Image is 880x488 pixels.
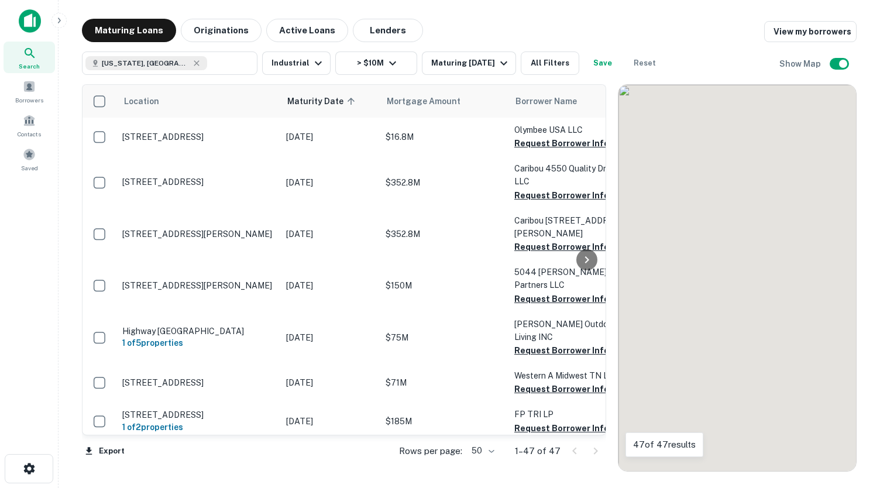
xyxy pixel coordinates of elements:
button: Maturing [DATE] [422,51,516,75]
span: Maturity Date [287,94,359,108]
p: Highway [GEOGRAPHIC_DATA] [122,326,274,336]
p: Caribou [STREET_ADDRESS][PERSON_NAME] [514,214,631,240]
button: Reset [626,51,664,75]
p: FP TRI LP [514,408,631,421]
p: [DATE] [286,176,374,189]
p: [STREET_ADDRESS][PERSON_NAME] [122,229,274,239]
p: [PERSON_NAME] Outdoor Living INC [514,318,631,343]
p: [STREET_ADDRESS][PERSON_NAME] [122,280,274,291]
a: Search [4,42,55,73]
p: Rows per page: [399,444,462,458]
th: Mortgage Amount [380,85,508,118]
p: [STREET_ADDRESS] [122,132,274,142]
p: [DATE] [286,279,374,292]
button: Request Borrower Info [514,136,609,150]
h6: 1 of 5 properties [122,336,274,349]
img: capitalize-icon.png [19,9,41,33]
p: 47 of 47 results [633,438,696,452]
button: Maturing Loans [82,19,176,42]
p: [STREET_ADDRESS] [122,410,274,420]
button: Lenders [353,19,423,42]
span: Saved [21,163,38,173]
button: > $10M [335,51,417,75]
span: Borrowers [15,95,43,105]
iframe: Chat Widget [821,394,880,451]
p: $75M [386,331,503,344]
p: $71M [386,376,503,389]
button: Industrial [262,51,331,75]
p: [DATE] [286,415,374,428]
span: [US_STATE], [GEOGRAPHIC_DATA] [102,58,190,68]
button: Active Loans [266,19,348,42]
th: Maturity Date [280,85,380,118]
span: Contacts [18,129,41,139]
button: Originations [181,19,262,42]
p: $352.8M [386,176,503,189]
h6: 1 of 2 properties [122,421,274,434]
p: $352.8M [386,228,503,240]
p: [DATE] [286,228,374,240]
div: Maturing [DATE] [431,56,511,70]
a: View my borrowers [764,21,857,42]
h6: Show Map [779,57,823,70]
p: $150M [386,279,503,292]
p: 1–47 of 47 [515,444,561,458]
p: Western A Midwest TN LLC [514,369,631,382]
span: Search [19,61,40,71]
button: Request Borrower Info [514,292,609,306]
a: Borrowers [4,75,55,107]
th: Borrower Name [508,85,637,118]
button: Save your search to get updates of matches that match your search criteria. [584,51,621,75]
span: Borrower Name [515,94,577,108]
div: 50 [467,442,496,459]
button: Export [82,442,128,460]
button: Request Borrower Info [514,188,609,202]
p: $185M [386,415,503,428]
p: $16.8M [386,130,503,143]
a: Contacts [4,109,55,141]
div: 0 0 [618,85,856,471]
button: Request Borrower Info [514,343,609,358]
p: Caribou 4550 Quality Drive LLC [514,162,631,188]
p: 5044 [PERSON_NAME] Partners LLC [514,266,631,291]
span: Mortgage Amount [387,94,476,108]
button: Request Borrower Info [514,382,609,396]
p: [STREET_ADDRESS] [122,177,274,187]
button: All Filters [521,51,579,75]
a: Saved [4,143,55,175]
span: Location [123,94,159,108]
p: [DATE] [286,331,374,344]
button: Request Borrower Info [514,240,609,254]
button: Request Borrower Info [514,421,609,435]
p: [DATE] [286,376,374,389]
p: [STREET_ADDRESS] [122,377,274,388]
p: Olymbee USA LLC [514,123,631,136]
th: Location [116,85,280,118]
p: [DATE] [286,130,374,143]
